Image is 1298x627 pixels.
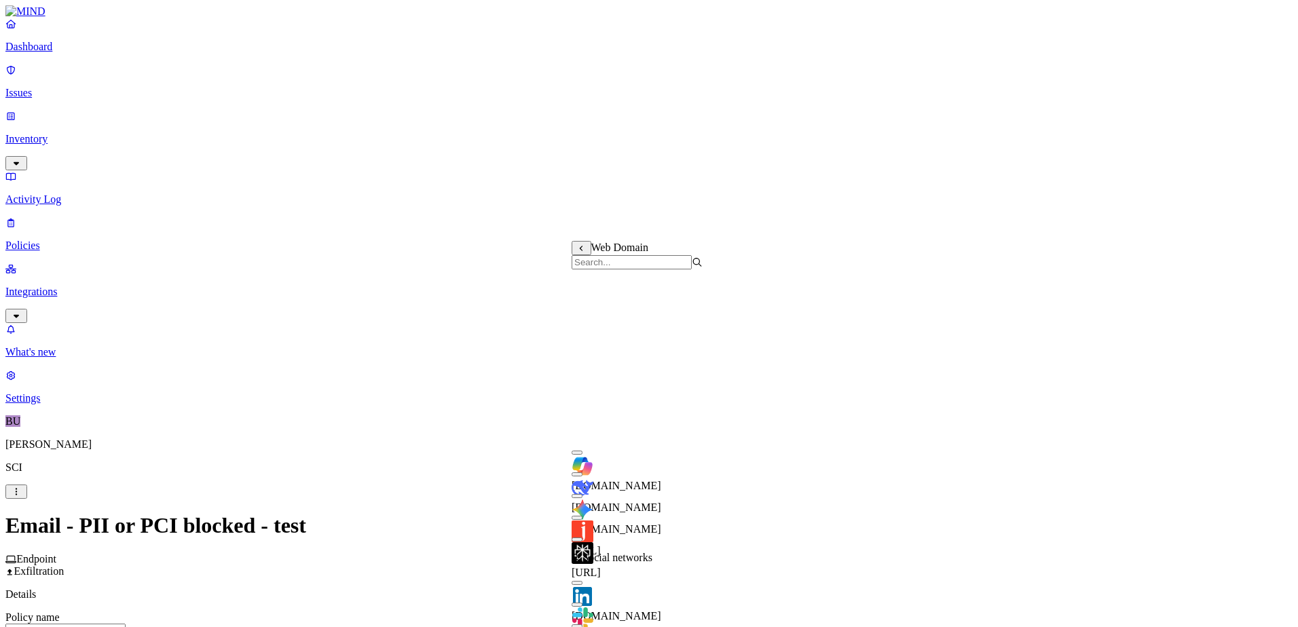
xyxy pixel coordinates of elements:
[5,323,1293,358] a: What's new
[5,392,1293,404] p: Settings
[572,586,593,607] img: linkedin.com favicon
[5,41,1293,53] p: Dashboard
[5,133,1293,145] p: Inventory
[572,567,601,578] span: [URL]
[5,513,1293,538] h1: Email - PII or PCI blocked - test
[5,87,1293,99] p: Issues
[5,565,1293,577] div: Exfiltration
[5,438,1293,451] p: [PERSON_NAME]
[5,588,1293,601] p: Details
[572,477,593,499] img: deepseek.com favicon
[5,18,1293,53] a: Dashboard
[5,5,45,18] img: MIND
[5,240,1293,252] p: Policies
[5,216,1293,252] a: Policies
[5,286,1293,298] p: Integrations
[591,242,648,253] span: Web Domain
[5,5,1293,18] a: MIND
[5,415,20,427] span: BU
[5,170,1293,206] a: Activity Log
[5,346,1293,358] p: What's new
[572,499,593,520] img: gemini.google.com favicon
[5,193,1293,206] p: Activity Log
[572,255,692,269] input: Search...
[5,611,60,623] label: Policy name
[5,263,1293,321] a: Integrations
[572,542,593,564] img: perplexity.ai favicon
[572,520,593,542] img: jasper.ai favicon
[572,455,593,477] img: m365.cloud.microsoft favicon
[5,110,1293,168] a: Inventory
[5,64,1293,99] a: Issues
[5,461,1293,474] p: SCI
[572,552,703,564] div: Social networks
[5,553,1293,565] div: Endpoint
[5,369,1293,404] a: Settings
